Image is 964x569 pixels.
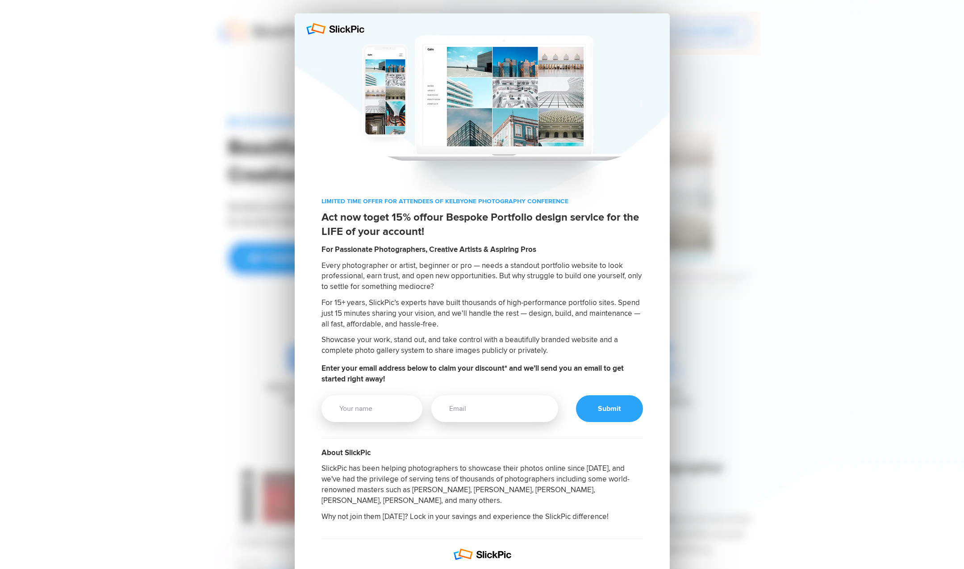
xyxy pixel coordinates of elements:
[321,448,643,527] h2: SlickPic has been helping photographers to showcase their photos online since [DATE], and we've h...
[321,364,624,384] b: Enter your email address below to claim your discount* and we’ll send you an email to get started...
[431,395,558,422] input: Email
[321,211,639,238] span: Act now to our Bespoke Portfolio design service for the LIFE of your account!
[453,548,511,560] img: SlickPic
[321,244,643,356] h2: Every photographer or artist, beginner or pro — needs a standout portfolio website to look profes...
[321,197,643,206] p: LIMITED TIME OFFER FOR ATTENDEES OF KELBYONE PHOTOGRAPHY CONFERENCE
[321,245,536,254] b: For Passionate Photographers, Creative Artists & Aspiring Pros
[373,211,427,224] b: get 15% off
[321,395,423,422] input: Your name
[321,448,371,457] b: About SlickPic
